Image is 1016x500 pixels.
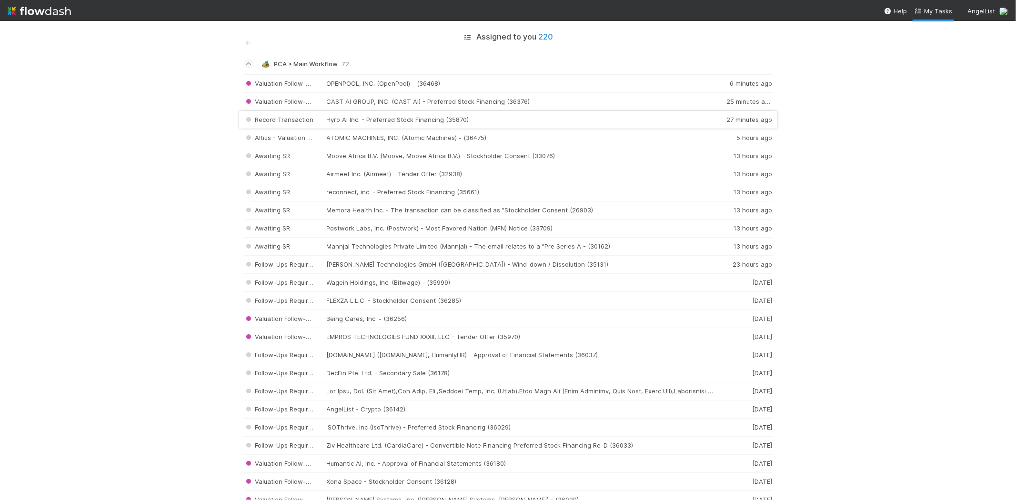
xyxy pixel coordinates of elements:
[715,478,773,486] div: [DATE]
[538,32,553,41] span: 220
[327,242,715,250] div: Mannjal Technologies Private Limited (Mannjal) - The email relates to a "Pre Series A - (30162)
[244,441,316,449] span: Follow-Ups Required
[244,351,316,359] span: Follow-Ups Required
[327,441,715,450] div: Ziv Healthcare Ltd. (CardiaCare) - Convertible Note Financing Preferred Stock Financing Re-D (36033)
[327,152,715,160] div: Moove Africa B.V. (Moove, Moove Africa B.V.) - Stockholder Consent (33076)
[244,333,346,340] span: Valuation Follow-Ups Required
[915,7,952,15] span: My Tasks
[715,297,773,305] div: [DATE]
[244,423,316,431] span: Follow-Ups Required
[244,260,316,268] span: Follow-Ups Required
[327,387,715,395] div: Lor Ipsu, Dol. (Sit Amet),Con Adip, Eli.,Seddoei Temp, Inc. (Utlab),Etdo Magn Ali (Enim Adminimv,...
[715,134,773,142] div: 5 hours ago
[244,315,346,322] span: Valuation Follow-Ups Required
[244,387,316,395] span: Follow-Ups Required
[244,405,316,413] span: Follow-Ups Required
[715,242,773,250] div: 13 hours ago
[327,423,715,431] div: ISOThrive, Inc (IsoThrive) - Preferred Stock Financing (36029)
[327,405,715,413] div: AngelList - Crypto (36142)
[327,351,715,359] div: [DOMAIN_NAME] ([DOMAIN_NAME], HumanlyHR) - Approval of Financial Statements (36037)
[327,170,715,178] div: Airmeet Inc. (Airmeet) - Tender Offer (32938)
[715,152,773,160] div: 13 hours ago
[274,60,338,68] span: PCA > Main Workflow
[715,333,773,341] div: [DATE]
[244,297,316,304] span: Follow-Ups Required
[327,134,715,142] div: ATOMIC MACHINES, INC. (Atomic Machines) - (36475)
[327,297,715,305] div: FLEXZA L.L.C. - Stockholder Consent (36285)
[244,206,291,214] span: Awaiting SR
[715,279,773,287] div: [DATE]
[476,32,553,42] h5: Assigned to you
[715,441,773,450] div: [DATE]
[342,60,350,68] span: 72
[715,260,773,269] div: 23 hours ago
[915,6,952,16] a: My Tasks
[327,206,715,214] div: Memora Health Inc. - The transaction can be classified as "Stockholder Consent (26903)
[8,3,71,19] img: logo-inverted-e16ddd16eac7371096b0.svg
[715,369,773,377] div: [DATE]
[715,315,773,323] div: [DATE]
[244,478,346,485] span: Valuation Follow-Ups Required
[244,152,291,160] span: Awaiting SR
[327,478,715,486] div: Xona Space - Stockholder Consent (36128)
[715,423,773,431] div: [DATE]
[715,405,773,413] div: [DATE]
[327,369,715,377] div: DecFin Pte. Ltd. - Secondary Sale (36178)
[715,224,773,232] div: 13 hours ago
[715,351,773,359] div: [DATE]
[715,80,773,88] div: 6 minutes ago
[244,98,346,105] span: Valuation Follow-Ups Required
[884,6,907,16] div: Help
[244,170,291,178] span: Awaiting SR
[327,315,715,323] div: Being Cares, Inc. - (36256)
[244,279,316,286] span: Follow-Ups Required
[327,279,715,287] div: Wagein Holdings, Inc. (Bitwage) - (35999)
[715,170,773,178] div: 13 hours ago
[715,188,773,196] div: 13 hours ago
[715,387,773,395] div: [DATE]
[244,224,291,232] span: Awaiting SR
[327,260,715,269] div: [PERSON_NAME] Technologies GmbH ([GEOGRAPHIC_DATA]) - Wind-down / Dissolution (35131)
[327,80,715,88] div: OPENPOOL, INC. (OpenPool) - (36468)
[715,98,773,106] div: 25 minutes ago
[327,460,715,468] div: Humantic AI, Inc. - Approval of Financial Statements (36180)
[967,7,995,15] span: AngelList
[262,60,270,68] span: 🏕️
[244,242,291,250] span: Awaiting SR
[244,369,316,377] span: Follow-Ups Required
[244,134,330,141] span: Altius - Valuation Update
[244,460,346,467] span: Valuation Follow-Ups Required
[999,7,1008,16] img: avatar_5106bb14-94e9-4897-80de-6ae81081f36d.png
[327,224,715,232] div: Postwork Labs, Inc. (Postwork) - Most Favored Nation (MFN) Notice (33709)
[715,206,773,214] div: 13 hours ago
[715,460,773,468] div: [DATE]
[244,80,346,87] span: Valuation Follow-Ups Required
[244,188,291,196] span: Awaiting SR
[327,333,715,341] div: EMPROS TECHNOLOGIES FUND XXXII, LLC - Tender Offer (35970)
[327,188,715,196] div: reconnect, inc. - Preferred Stock Financing (35661)
[327,98,715,106] div: CAST AI GROUP, INC. (CAST AI) - Preferred Stock Financing (36376)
